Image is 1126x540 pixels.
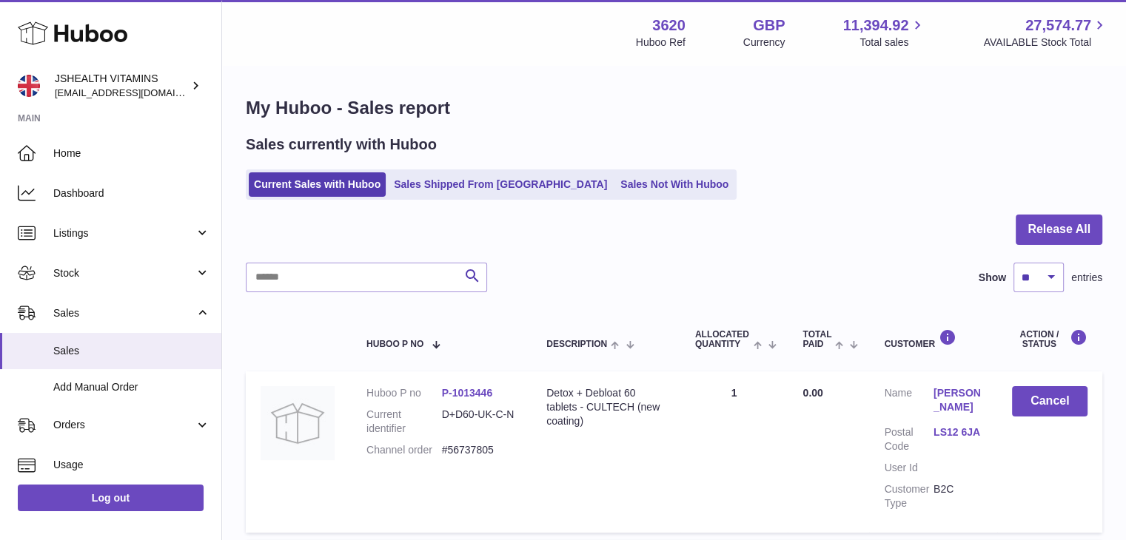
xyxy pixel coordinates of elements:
div: Action / Status [1012,329,1088,349]
a: Sales Not With Huboo [615,172,734,197]
a: [PERSON_NAME] [934,386,982,414]
dt: Name [884,386,933,418]
div: Huboo Ref [636,36,686,50]
div: Detox + Debloat 60 tablets - CULTECH (new coating) [546,386,666,428]
dt: Huboo P no [366,386,442,400]
strong: 3620 [652,16,686,36]
span: 0.00 [802,387,822,399]
span: Description [546,340,607,349]
span: Add Manual Order [53,380,210,394]
span: Sales [53,306,195,320]
img: internalAdmin-3620@internal.huboo.com [18,75,40,97]
a: LS12 6JA [934,425,982,439]
div: JSHEALTH VITAMINS [55,72,188,100]
span: Total sales [859,36,925,50]
span: [EMAIL_ADDRESS][DOMAIN_NAME] [55,87,218,98]
span: Usage [53,458,210,472]
a: P-1013446 [442,387,493,399]
div: Customer [884,329,982,349]
span: Huboo P no [366,340,423,349]
div: Currency [743,36,785,50]
td: 1 [680,371,788,532]
dd: B2C [934,482,982,510]
span: 11,394.92 [842,16,908,36]
dd: D+D60-UK-C-N [442,408,517,436]
dd: #56737805 [442,443,517,457]
a: Log out [18,485,204,511]
dt: User Id [884,461,933,475]
span: Listings [53,226,195,240]
strong: GBP [753,16,785,36]
a: Current Sales with Huboo [249,172,386,197]
span: entries [1071,271,1102,285]
span: AVAILABLE Stock Total [983,36,1108,50]
label: Show [979,271,1006,285]
h2: Sales currently with Huboo [246,135,437,155]
a: Sales Shipped From [GEOGRAPHIC_DATA] [389,172,612,197]
span: Orders [53,418,195,432]
button: Cancel [1012,386,1088,416]
span: Sales [53,344,210,358]
dt: Channel order [366,443,442,457]
span: Total paid [802,330,831,349]
span: ALLOCATED Quantity [695,330,750,349]
a: 27,574.77 AVAILABLE Stock Total [983,16,1108,50]
button: Release All [1016,215,1102,245]
h1: My Huboo - Sales report [246,96,1102,120]
span: 27,574.77 [1025,16,1091,36]
dt: Customer Type [884,482,933,510]
span: Dashboard [53,186,210,200]
a: 11,394.92 Total sales [842,16,925,50]
img: no-photo.jpg [261,386,335,460]
span: Home [53,146,210,161]
dt: Current identifier [366,408,442,436]
dt: Postal Code [884,425,933,453]
span: Stock [53,266,195,280]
